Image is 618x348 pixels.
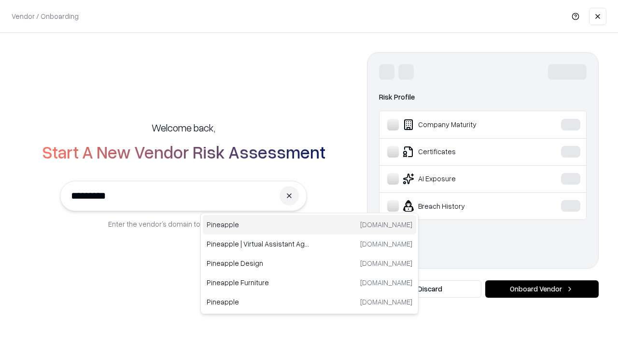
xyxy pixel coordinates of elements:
[200,213,419,314] div: Suggestions
[485,280,599,298] button: Onboard Vendor
[387,119,532,130] div: Company Maturity
[207,297,309,307] p: Pineapple
[360,297,412,307] p: [DOMAIN_NAME]
[207,239,309,249] p: Pineapple | Virtual Assistant Agency
[387,200,532,212] div: Breach History
[207,219,309,230] p: Pineapple
[360,219,412,230] p: [DOMAIN_NAME]
[360,258,412,268] p: [DOMAIN_NAME]
[207,277,309,288] p: Pineapple Furniture
[387,146,532,158] div: Certificates
[387,173,532,185] div: AI Exposure
[152,121,215,134] h5: Welcome back,
[42,142,325,161] h2: Start A New Vendor Risk Assessment
[12,11,79,21] p: Vendor / Onboarding
[379,91,587,103] div: Risk Profile
[367,280,481,298] button: Discard
[360,277,412,288] p: [DOMAIN_NAME]
[360,239,412,249] p: [DOMAIN_NAME]
[108,219,259,229] p: Enter the vendor’s domain to begin onboarding
[207,258,309,268] p: Pineapple Design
